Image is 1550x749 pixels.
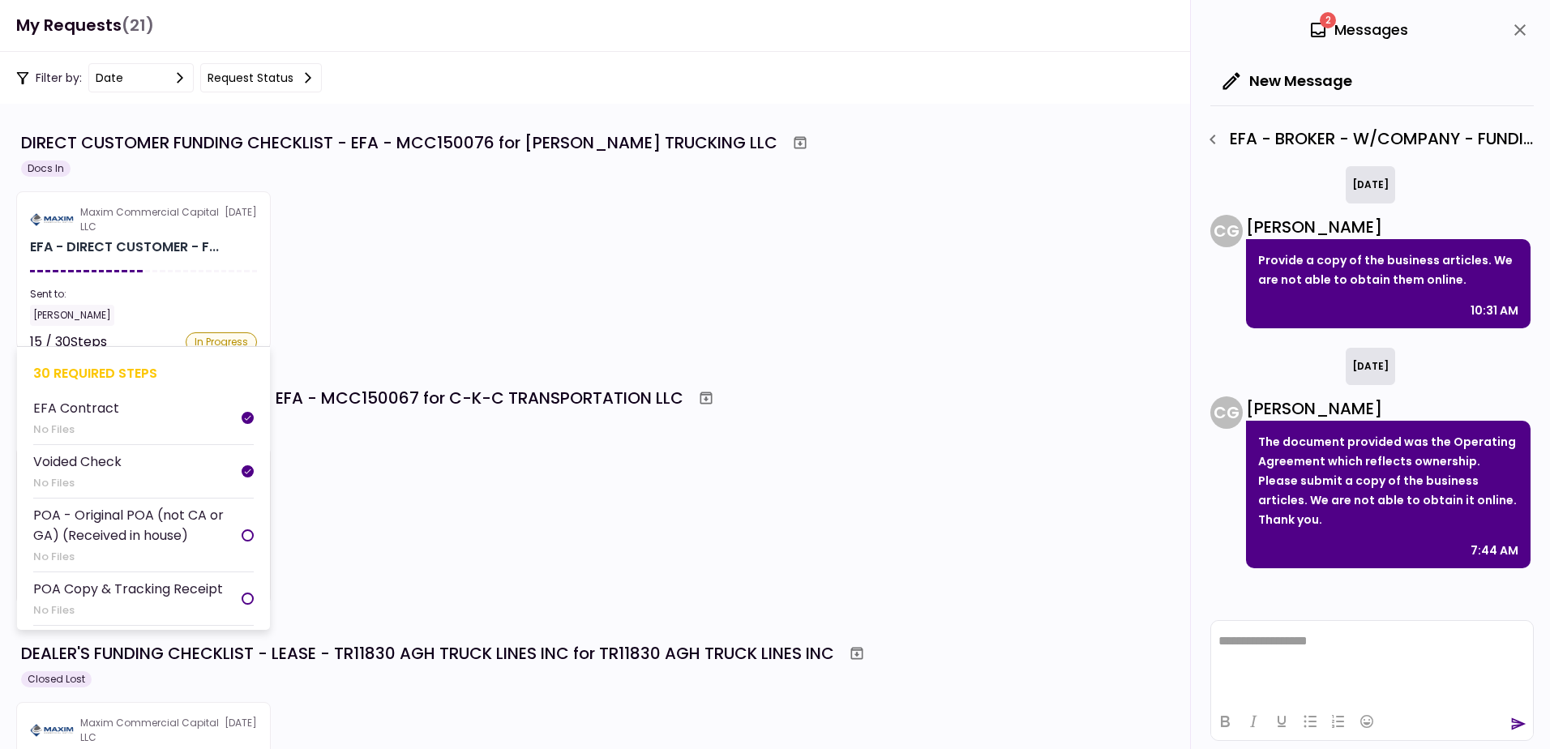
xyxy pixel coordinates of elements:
[16,63,322,92] div: Filter by:
[30,332,107,352] div: 15 / 30 Steps
[1268,710,1295,733] button: Underline
[21,671,92,687] div: Closed Lost
[1210,60,1365,102] button: New Message
[1211,710,1239,733] button: Bold
[1346,166,1395,203] div: [DATE]
[30,305,114,326] div: [PERSON_NAME]
[842,639,871,668] button: Archive workflow
[1471,301,1518,320] div: 10:31 AM
[1210,396,1243,429] div: C G
[1240,710,1267,733] button: Italic
[96,69,123,87] div: date
[80,205,225,234] div: Maxim Commercial Capital LLC
[1320,12,1336,28] span: 2
[200,63,322,92] button: Request status
[1258,250,1518,289] p: Provide a copy of the business articles. We are not able to obtain them online.
[33,363,254,383] div: 30 required steps
[33,505,242,546] div: POA - Original POA (not CA or GA) (Received in house)
[33,422,119,438] div: No Files
[1471,541,1518,560] div: 7:44 AM
[30,238,219,257] div: EFA - DIRECT CUSTOMER - FUNDING CHECKLIST
[1258,432,1518,529] p: The document provided was the Operating Agreement which reflects ownership. Please submit a copy ...
[33,549,242,565] div: No Files
[1325,710,1352,733] button: Numbered list
[1199,126,1534,153] div: EFA - BROKER - W/COMPANY - FUNDING CHECKLIST - Company Articles
[33,602,223,618] div: No Files
[1353,710,1381,733] button: Emojis
[30,716,257,745] div: [DATE]
[33,398,119,418] div: EFA Contract
[21,641,834,666] div: DEALER'S FUNDING CHECKLIST - LEASE - TR11830 AGH TRUCK LINES INC for TR11830 AGH TRUCK LINES INC
[1246,396,1531,421] div: [PERSON_NAME]
[1296,710,1324,733] button: Bullet list
[80,716,225,745] div: Maxim Commercial Capital LLC
[786,128,815,157] button: Archive workflow
[16,9,154,42] h1: My Requests
[88,63,194,92] button: date
[30,287,257,302] div: Sent to:
[1210,215,1243,247] div: C G
[692,383,721,413] button: Archive workflow
[30,205,257,234] div: [DATE]
[122,9,154,42] span: (21)
[1308,18,1408,42] div: Messages
[186,332,257,352] div: In Progress
[21,131,777,155] div: DIRECT CUSTOMER FUNDING CHECKLIST - EFA - MCC150076 for [PERSON_NAME] TRUCKING LLC
[30,212,74,227] img: Partner logo
[33,579,223,599] div: POA Copy & Tracking Receipt
[21,160,71,177] div: Docs In
[1246,215,1531,239] div: [PERSON_NAME]
[21,386,683,410] div: BROKER'S FUNDING CHECKLIST - EFA - MCC150067 for C-K-C TRANSPORTATION LLC
[1506,16,1534,44] button: close
[1346,348,1395,385] div: [DATE]
[1211,621,1533,702] iframe: Rich Text Area
[30,723,74,738] img: Partner logo
[1510,716,1526,732] button: send
[33,475,122,491] div: No Files
[33,452,122,472] div: Voided Check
